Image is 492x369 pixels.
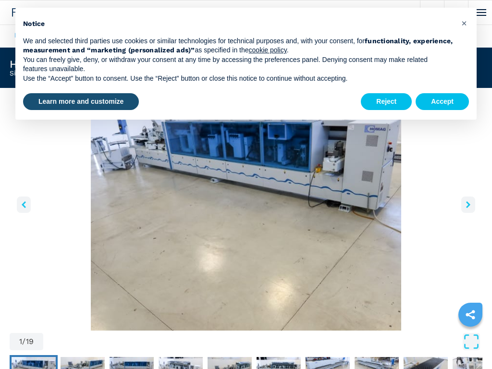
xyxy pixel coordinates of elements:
[461,197,475,213] button: right-button
[19,338,22,345] span: 1
[23,55,454,74] p: You can freely give, deny, or withdraw your consent at any time by accessing the preferences pane...
[23,37,454,55] p: We and selected third parties use cookies or similar technologies for technical purposes and, wit...
[10,98,482,331] div: Go to Slide 1
[451,326,485,362] iframe: Chat
[17,197,31,213] button: left-button
[23,37,453,54] strong: functionality, experience, measurement and “marketing (personalized ads)”
[23,93,139,111] button: Learn more and customize
[361,93,412,111] button: Reject
[26,338,34,345] span: 19
[23,74,454,84] p: Use the “Accept” button to consent. Use the “Reject” button or close this notice to continue with...
[46,333,480,350] button: Open Fullscreen
[23,19,454,29] h2: Notice
[22,338,25,345] span: /
[249,46,287,54] a: cookie policy
[416,93,469,111] button: Accept
[456,15,472,31] button: Close this notice
[458,303,482,327] a: sharethis
[10,98,482,331] img: Single Sided Edgebanders HOMAG KAR 310/9/A20/S2
[461,17,467,29] span: ×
